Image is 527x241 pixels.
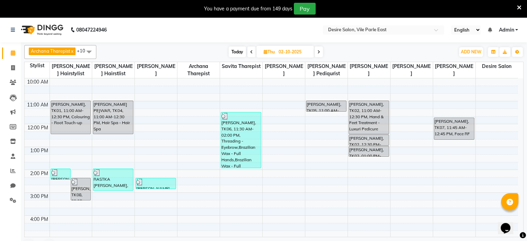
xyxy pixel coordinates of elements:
div: 12:00 PM [26,124,50,131]
div: [PERSON_NAME], TK02, 01:00 PM-01:30 PM, Brazilian Wax - Half Legs [349,146,389,156]
div: [PERSON_NAME], TK05, 11:00 AM-11:30 AM, Brazilian Wax - Full Hands [306,101,346,111]
span: [PERSON_NAME] [348,62,390,78]
span: [PERSON_NAME] [433,62,475,78]
div: [PERSON_NAME], TK08, 02:25 PM-03:25 PM, Hair Service - Hair Wash with Blowdry [71,178,90,200]
div: 1:00 PM [29,147,50,154]
span: [PERSON_NAME] [390,62,433,78]
div: 2:00 PM [29,170,50,177]
span: Thu [262,49,276,54]
span: desire salon [476,62,518,71]
div: RASTKA [PERSON_NAME], TK03, 02:00 PM-03:00 PM, Hair Service - Ironing [93,169,133,190]
span: Admin [499,26,514,34]
span: savita Tharepist [220,62,262,71]
span: [PERSON_NAME] Hairstlist [92,62,134,78]
span: Archana Tharepist [177,62,220,78]
div: [PERSON_NAME] PEJWAR, TK04, 11:00 AM-12:30 PM, Hair Spa - Hair Spa [93,101,133,134]
img: logo [18,20,65,40]
button: ADD NEW [459,47,483,57]
span: ADD NEW [461,49,481,54]
button: Pay [294,3,316,15]
span: [PERSON_NAME] Hairstylist [50,62,92,78]
b: 08047224946 [76,20,107,40]
a: x [70,48,73,54]
span: [PERSON_NAME] Pediqurist [305,62,348,78]
div: [PERSON_NAME], TK01, 11:00 AM-12:30 PM, Colouring - Root Touch-up [51,101,91,134]
div: [PERSON_NAME], TK02, 11:00 AM-12:30 PM, Hand & Feet Treatment - Luxuri Pedicure [349,101,389,134]
div: Stylist [25,62,50,69]
span: [PERSON_NAME] [135,62,177,78]
span: Archana Tharepist [31,48,70,54]
div: 11:00 AM [26,101,50,109]
span: [PERSON_NAME] [263,62,305,78]
div: [PERSON_NAME], TK02, 12:30 PM-01:00 PM, Brazilian Wax - Full Hands [349,135,389,145]
div: [PERSON_NAME], TK07, 11:45 AM-12:45 PM, Face RF [434,118,474,139]
div: 10:00 AM [26,78,50,86]
div: [PERSON_NAME] new, TK09, 02:00 PM-02:30 PM, Hair Cut - Hair Cut Normal [51,169,70,179]
span: Today [229,46,246,57]
div: 3:00 PM [29,193,50,200]
span: +10 [77,48,90,53]
div: 4:00 PM [29,216,50,223]
div: [PERSON_NAME], TK08, 02:25 PM-02:55 PM, Hair Service - Hair wash [136,178,176,189]
div: [PERSON_NAME], TK06, 11:30 AM-02:00 PM, Threading - Eyebrow,Brazilian Wax - Full Hands,Brazilian ... [221,112,261,168]
input: 2025-10-02 [276,47,311,57]
div: You have a payment due from 149 days [204,5,292,12]
iframe: chat widget [498,213,520,234]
